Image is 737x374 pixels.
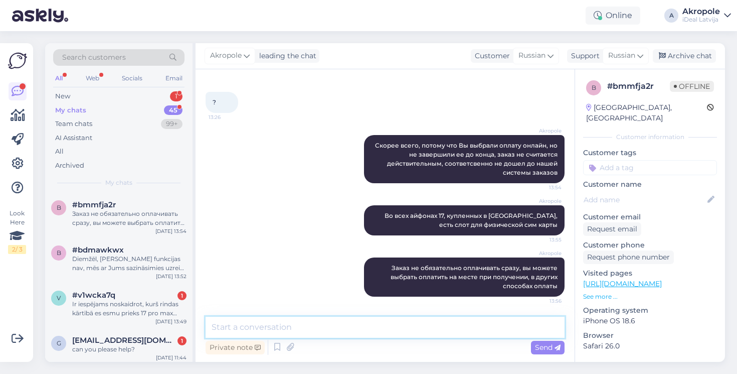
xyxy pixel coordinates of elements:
input: Add name [584,194,705,205]
span: v [57,294,61,302]
div: Akropole [682,8,720,16]
div: Archived [55,161,84,171]
div: Socials [120,72,144,85]
div: [DATE] 13:54 [155,227,187,235]
div: [DATE] 13:49 [155,318,187,325]
div: Look Here [8,209,26,254]
span: 13:56 [524,297,562,305]
p: See more ... [583,292,717,301]
a: [URL][DOMAIN_NAME] [583,279,662,288]
div: Diemžēl, [PERSON_NAME] funkcijas nav, mēs ar Jums sazināsimies uzreiz, kad pasūtījums būs gatavs ... [72,255,187,273]
div: 1 [177,291,187,300]
span: b [57,204,61,211]
span: Заказ не обязательно оплачивать сразу, вы можете выбрать оплатить на месте при получении, в други... [391,264,559,290]
span: Akropole [210,50,242,61]
span: 13:55 [524,236,562,243]
div: All [55,147,64,157]
input: Add a tag [583,160,717,175]
div: # bmmfja2r [607,80,670,92]
div: leading the chat [255,51,316,61]
div: Email [163,72,185,85]
span: 13:26 [209,113,246,121]
div: can you please help? [72,345,187,354]
div: Web [84,72,101,85]
div: Support [567,51,600,61]
p: Customer name [583,179,717,190]
div: [DATE] 13:52 [156,273,187,280]
p: Visited pages [583,268,717,279]
div: Request phone number [583,251,674,264]
div: Заказ не обязательно оплачивать сразу, вы можете выбрать оплатить на месте при получении, в други... [72,209,187,227]
span: Russian [518,50,545,61]
div: [DATE] 11:44 [156,354,187,361]
p: iPhone OS 18.6 [583,316,717,326]
span: My chats [105,178,132,187]
span: b [592,84,596,91]
div: 1 [177,336,187,345]
div: [GEOGRAPHIC_DATA], [GEOGRAPHIC_DATA] [586,102,707,123]
span: Send [535,343,561,352]
span: #v1wcka7q [72,291,115,300]
div: A [664,9,678,23]
div: Customer information [583,133,717,142]
div: Online [586,7,640,25]
p: Operating system [583,305,717,316]
div: 1 [170,91,182,101]
p: Customer phone [583,240,717,251]
span: Akropole [524,250,562,257]
span: Russian [608,50,635,61]
span: #bmmfja2r [72,200,116,209]
div: All [53,72,65,85]
span: b [57,249,61,257]
div: My chats [55,105,86,115]
a: AkropoleiDeal Latvija [682,8,731,24]
div: Team chats [55,119,92,129]
span: g [57,339,61,347]
p: Browser [583,330,717,341]
div: 99+ [161,119,182,129]
span: Search customers [62,52,126,63]
span: #bdmawkwx [72,245,124,255]
span: Во всех айфонах 17, купленных в [GEOGRAPHIC_DATA], есть слот для физической сим карты [385,212,559,228]
p: Customer email [583,212,717,222]
div: Archive chat [653,49,716,63]
div: Extra [583,361,717,370]
div: Customer [471,51,510,61]
span: Offline [670,81,714,92]
span: ? [213,98,216,106]
span: Akropole [524,197,562,205]
span: Akropole [524,127,562,135]
div: Private note [206,341,265,354]
div: Request email [583,222,641,236]
span: g.pavels@icloud.com [72,336,176,345]
p: Customer tags [583,148,717,158]
div: 45 [164,105,182,115]
img: Askly Logo [8,51,27,70]
div: Ir iespējams noskaidrot, kurš rindas kārtībā es esmu prieks 17 pro max 256gb blue [72,300,187,318]
div: 2 / 3 [8,245,26,254]
span: 13:54 [524,184,562,191]
div: iDeal Latvija [682,16,720,24]
div: New [55,91,70,101]
span: Скорее всего, потому что Вы выбрали оплату онлайн, но не завершили ее до конца, заказ не считаетс... [375,142,559,176]
p: Safari 26.0 [583,341,717,351]
div: AI Assistant [55,133,92,143]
